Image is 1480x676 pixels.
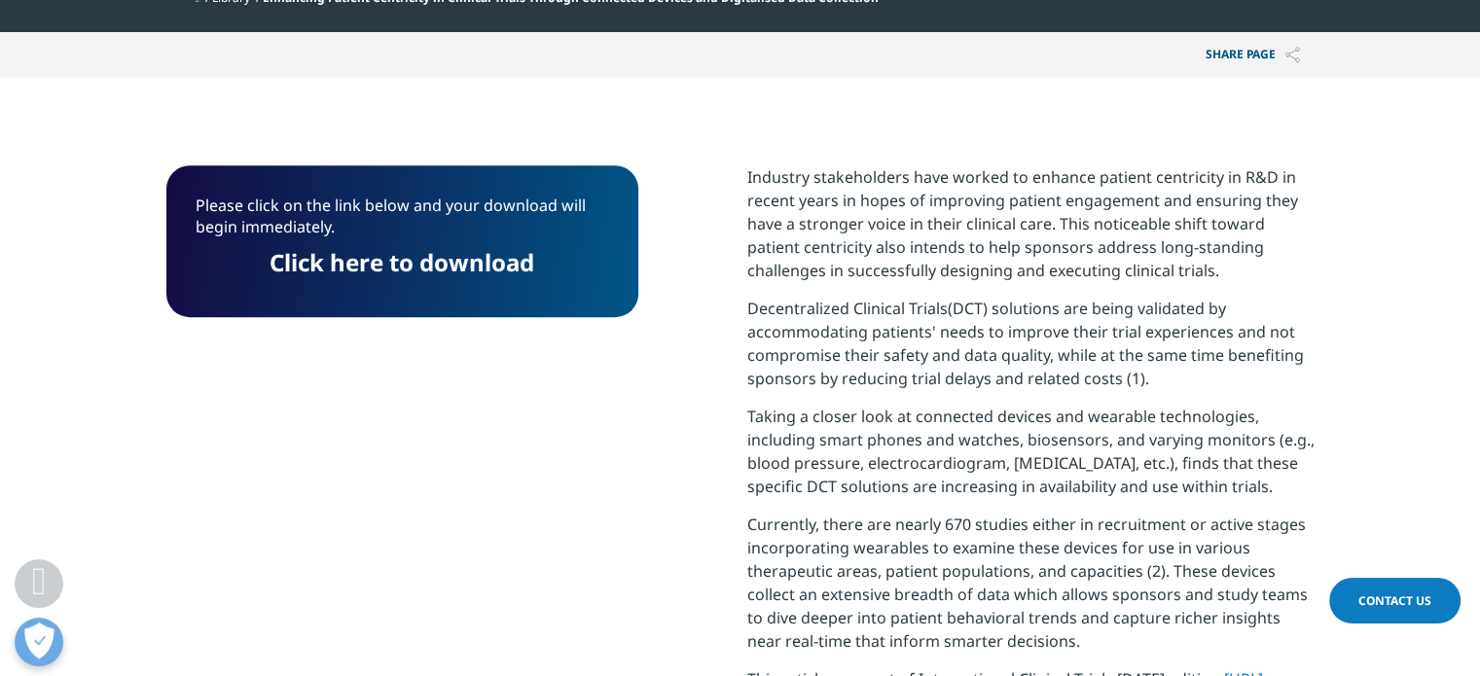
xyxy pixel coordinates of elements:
[747,405,1315,513] p: Taking a closer look at connected devices and wearable technologies, including smart phones and w...
[747,513,1315,667] p: Currently, there are nearly 670 studies either in recruitment or active stages incorporating wear...
[1329,578,1461,623] a: Contact Us
[1285,47,1300,63] img: Share PAGE
[747,298,948,319] span: Decentralized Clinical Trials
[15,618,63,666] button: Open Preferences
[1191,32,1315,78] p: Share PAGE
[196,195,609,252] p: Please click on the link below and your download will begin immediately.
[1358,592,1431,609] span: Contact Us
[270,246,534,278] a: Click here to download
[747,165,1315,297] p: Industry stakeholders have worked to enhance patient centricity in R&D in recent years in hopes o...
[747,297,1315,405] p: (DCT) solutions are being validated by accommodating patients' needs to improve their trial exper...
[1191,32,1315,78] button: Share PAGEShare PAGE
